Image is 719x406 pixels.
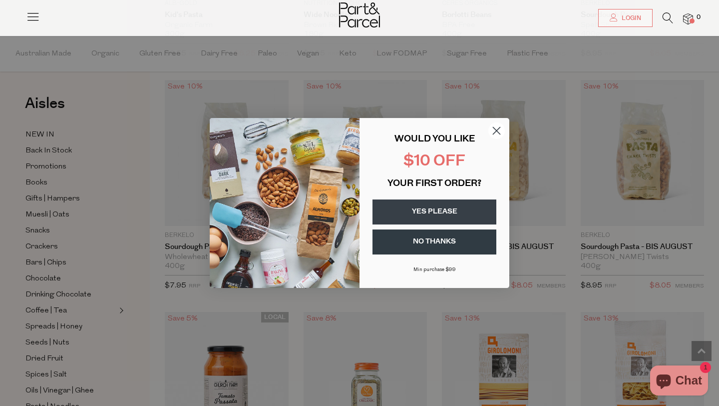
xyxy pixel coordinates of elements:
[403,154,465,169] span: $10 OFF
[694,13,703,22] span: 0
[683,13,693,24] a: 0
[647,365,711,398] inbox-online-store-chat: Shopify online store chat
[387,179,481,188] span: YOUR FIRST ORDER?
[619,14,641,22] span: Login
[339,2,380,27] img: Part&Parcel
[488,122,505,139] button: Close dialog
[598,9,653,27] a: Login
[372,199,496,224] button: YES PLEASE
[372,229,496,254] button: NO THANKS
[210,118,359,288] img: 43fba0fb-7538-40bc-babb-ffb1a4d097bc.jpeg
[413,267,456,272] span: Min purchase $99
[394,135,475,144] span: WOULD YOU LIKE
